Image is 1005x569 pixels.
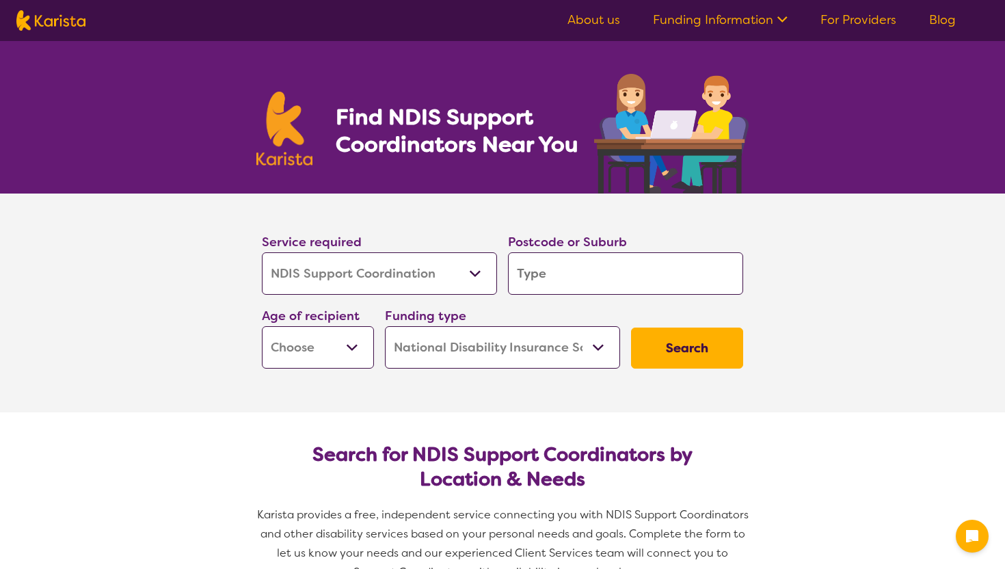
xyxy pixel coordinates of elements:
[820,12,896,28] a: For Providers
[16,10,85,31] img: Karista logo
[631,328,743,369] button: Search
[594,74,749,194] img: support-coordination
[508,252,743,295] input: Type
[262,308,360,324] label: Age of recipient
[508,234,627,250] label: Postcode or Suburb
[567,12,620,28] a: About us
[256,92,312,166] img: Karista logo
[262,234,362,250] label: Service required
[273,442,732,492] h2: Search for NDIS Support Coordinators by Location & Needs
[929,12,956,28] a: Blog
[653,12,788,28] a: Funding Information
[336,103,589,158] h1: Find NDIS Support Coordinators Near You
[385,308,466,324] label: Funding type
